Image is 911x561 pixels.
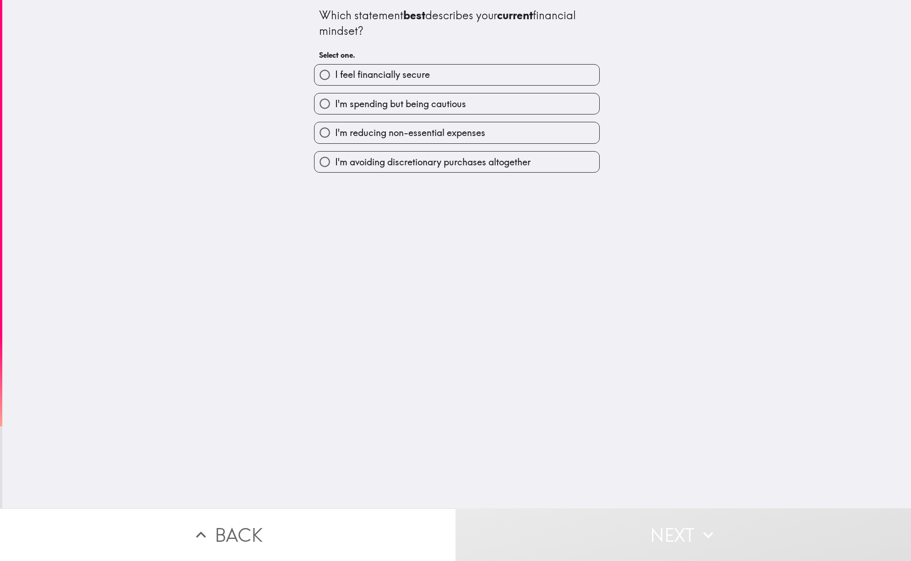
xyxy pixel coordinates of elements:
[497,8,533,22] b: current
[319,50,595,60] h6: Select one.
[335,156,531,169] span: I'm avoiding discretionary purchases altogether
[403,8,425,22] b: best
[335,68,430,81] span: I feel financially secure
[315,122,599,143] button: I'm reducing non-essential expenses
[335,126,485,139] span: I'm reducing non-essential expenses
[315,65,599,85] button: I feel financially secure
[319,8,595,38] div: Which statement describes your financial mindset?
[335,98,466,110] span: I'm spending but being cautious
[315,152,599,172] button: I'm avoiding discretionary purchases altogether
[315,93,599,114] button: I'm spending but being cautious
[455,508,911,561] button: Next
